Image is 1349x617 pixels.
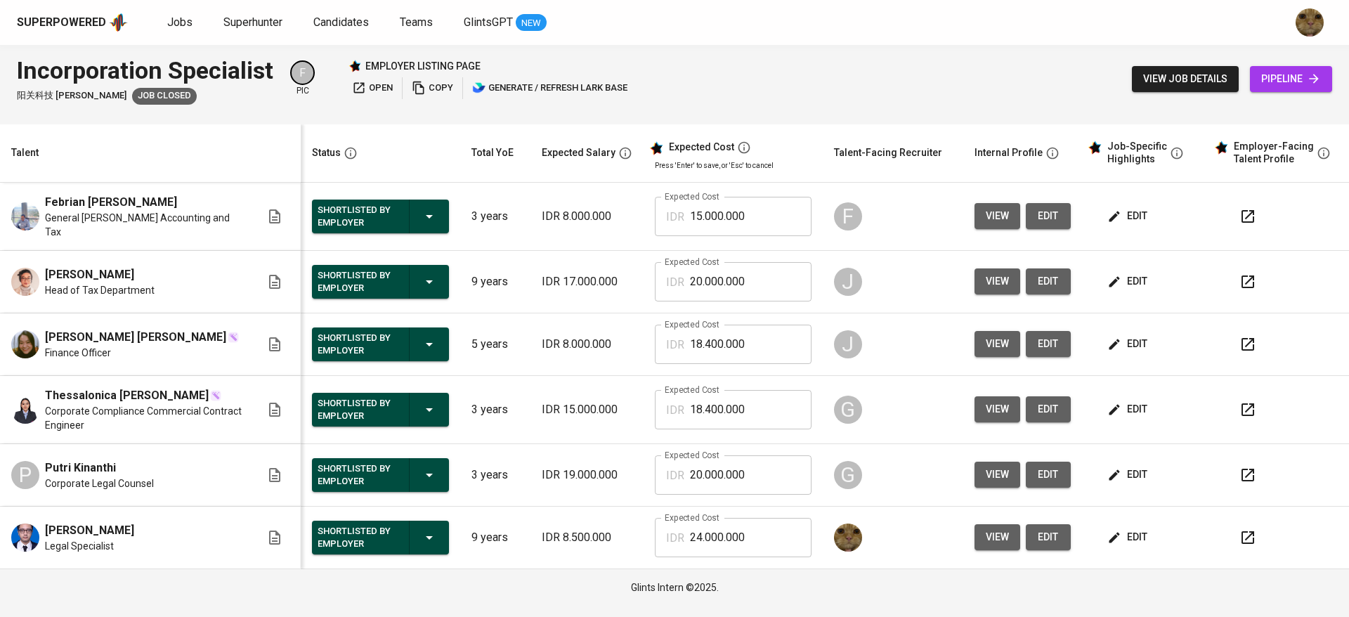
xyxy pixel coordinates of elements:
p: employer listing page [365,59,481,73]
a: Teams [400,14,436,32]
img: Mario Purba [11,524,39,552]
span: edit [1110,466,1147,483]
button: Shortlisted by Employer [312,327,449,361]
p: 3 years [471,401,519,418]
img: Fitria Annisa [11,268,39,296]
p: IDR [666,402,684,419]
div: Total YoE [471,144,514,162]
button: view [975,268,1020,294]
p: 3 years [471,208,519,225]
div: Status [312,144,341,162]
span: generate / refresh lark base [472,80,627,96]
button: edit [1104,524,1153,550]
p: IDR 8.000.000 [542,336,632,353]
div: Expected Salary [542,144,615,162]
img: lark [472,81,486,95]
img: BRENDA BRENDA [11,330,39,358]
span: open [352,80,393,96]
span: Head of Tax Department [45,283,155,297]
span: edit [1037,273,1060,290]
button: Shortlisted by Employer [312,265,449,299]
a: edit [1026,331,1071,357]
div: J [834,330,862,358]
div: Shortlisted by Employer [318,460,398,491]
div: P [11,461,39,489]
span: 阳关科技 [PERSON_NAME] [17,89,126,103]
span: edit [1110,207,1147,225]
span: view job details [1143,70,1227,88]
div: Shortlisted by Employer [318,394,398,425]
div: pic [290,60,315,97]
div: F [834,202,862,230]
span: edit [1037,335,1060,353]
div: Shortlisted by Employer [318,201,398,232]
span: [PERSON_NAME] [45,522,134,539]
img: ec6c0910-f960-4a00-a8f8-c5744e41279e.jpg [834,524,862,552]
img: Glints Star [348,60,361,72]
span: Jobs [167,15,193,29]
p: IDR [666,337,684,353]
img: magic_wand.svg [210,390,221,401]
span: [PERSON_NAME] [PERSON_NAME] [45,329,226,346]
span: edit [1037,401,1060,418]
button: view [975,331,1020,357]
button: edit [1026,203,1071,229]
p: 3 years [471,467,519,483]
button: open [348,77,396,99]
p: Press 'Enter' to save, or 'Esc' to cancel [655,160,812,171]
a: Jobs [167,14,195,32]
span: edit [1037,466,1060,483]
button: Shortlisted by Employer [312,458,449,492]
button: edit [1026,268,1071,294]
img: glints_star.svg [1214,141,1228,155]
button: edit [1104,396,1153,422]
div: Talent [11,144,39,162]
div: Talent-Facing Recruiter [834,144,942,162]
button: edit [1104,203,1153,229]
div: Expected Cost [669,141,734,154]
button: Shortlisted by Employer [312,393,449,427]
span: edit [1110,335,1147,353]
div: Superpowered [17,15,106,31]
div: Job-Specific Highlights [1107,141,1167,165]
p: IDR 8.500.000 [542,529,632,546]
p: IDR 19.000.000 [542,467,632,483]
button: edit [1026,462,1071,488]
div: G [834,396,862,424]
p: IDR [666,530,684,547]
span: Thessalonica [PERSON_NAME] [45,387,209,404]
img: Thessalonica Rotinsulu [11,396,39,424]
span: NEW [516,16,547,30]
a: Candidates [313,14,372,32]
span: edit [1110,528,1147,546]
span: view [986,528,1009,546]
div: Shortlisted by Employer [318,329,398,360]
p: IDR [666,209,684,226]
span: Teams [400,15,433,29]
span: Putri Kinanthi [45,460,116,476]
img: glints_star.svg [649,141,663,155]
span: Corporate Legal Counsel [45,476,154,491]
span: [PERSON_NAME] [45,266,134,283]
p: 9 years [471,273,519,290]
div: Shortlisted by Employer [318,522,398,553]
div: Employer-Facing Talent Profile [1234,141,1314,165]
button: view job details [1132,66,1239,92]
span: view [986,273,1009,290]
button: Shortlisted by Employer [312,521,449,554]
p: IDR 17.000.000 [542,273,632,290]
span: edit [1110,273,1147,290]
p: IDR [666,467,684,484]
p: IDR 15.000.000 [542,401,632,418]
span: General [PERSON_NAME] Accounting and Tax [45,211,244,239]
span: view [986,207,1009,225]
button: view [975,524,1020,550]
button: edit [1104,268,1153,294]
p: 9 years [471,529,519,546]
span: view [986,466,1009,483]
span: Superhunter [223,15,282,29]
img: glints_star.svg [1088,141,1102,155]
span: Febrian [PERSON_NAME] [45,194,177,211]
